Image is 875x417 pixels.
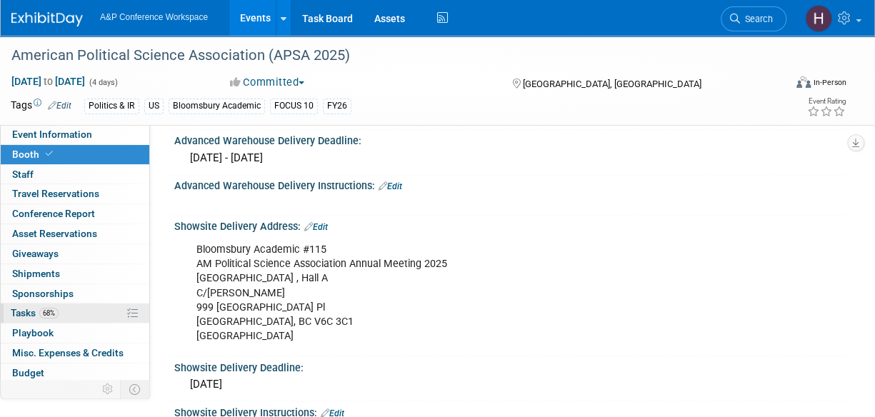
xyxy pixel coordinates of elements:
[813,77,846,88] div: In-Person
[1,224,149,243] a: Asset Reservations
[225,75,310,90] button: Committed
[144,99,164,114] div: US
[12,367,44,378] span: Budget
[721,6,786,31] a: Search
[304,222,328,232] a: Edit
[1,264,149,283] a: Shipments
[12,248,59,259] span: Giveaways
[12,347,124,358] span: Misc. Expenses & Credits
[740,14,773,24] span: Search
[1,204,149,223] a: Conference Report
[12,288,74,299] span: Sponsorships
[11,98,71,114] td: Tags
[174,175,846,194] div: Advanced Warehouse Delivery Instructions:
[185,373,836,395] div: [DATE]
[6,43,775,69] div: American Political Science Association (APSA 2025)
[1,343,149,363] a: Misc. Expenses & Credits
[39,308,59,318] span: 68%
[270,99,318,114] div: FOCUS 10
[12,149,56,160] span: Booth
[41,76,55,87] span: to
[46,150,53,158] i: Booth reservation complete
[1,303,149,323] a: Tasks68%
[84,99,139,114] div: Politics & IR
[174,216,846,234] div: Showsite Delivery Address:
[1,284,149,303] a: Sponsorships
[12,228,97,239] span: Asset Reservations
[88,78,118,87] span: (4 days)
[1,184,149,204] a: Travel Reservations
[1,125,149,144] a: Event Information
[169,99,265,114] div: Bloomsbury Academic
[725,74,846,96] div: Event Format
[1,145,149,164] a: Booth
[12,169,34,180] span: Staff
[805,5,832,32] img: Hannah Siegel
[523,79,701,89] span: [GEOGRAPHIC_DATA], [GEOGRAPHIC_DATA]
[48,101,71,111] a: Edit
[807,98,846,105] div: Event Rating
[185,147,836,169] div: [DATE] - [DATE]
[379,181,402,191] a: Edit
[12,188,99,199] span: Travel Reservations
[323,99,351,114] div: FY26
[96,380,121,398] td: Personalize Event Tab Strip
[174,130,846,148] div: Advanced Warehouse Delivery Deadline:
[12,129,92,140] span: Event Information
[121,380,150,398] td: Toggle Event Tabs
[12,268,60,279] span: Shipments
[1,363,149,383] a: Budget
[1,323,149,343] a: Playbook
[11,307,59,318] span: Tasks
[796,76,811,88] img: Format-Inperson.png
[1,244,149,263] a: Giveaways
[100,12,208,22] span: A&P Conference Workspace
[12,327,54,338] span: Playbook
[11,75,86,88] span: [DATE] [DATE]
[1,165,149,184] a: Staff
[174,356,846,374] div: Showsite Delivery Deadline:
[186,236,713,351] div: Bloomsbury Academic #115 AM Political Science Association Annual Meeting 2025 [GEOGRAPHIC_DATA] ,...
[11,12,83,26] img: ExhibitDay
[12,208,95,219] span: Conference Report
